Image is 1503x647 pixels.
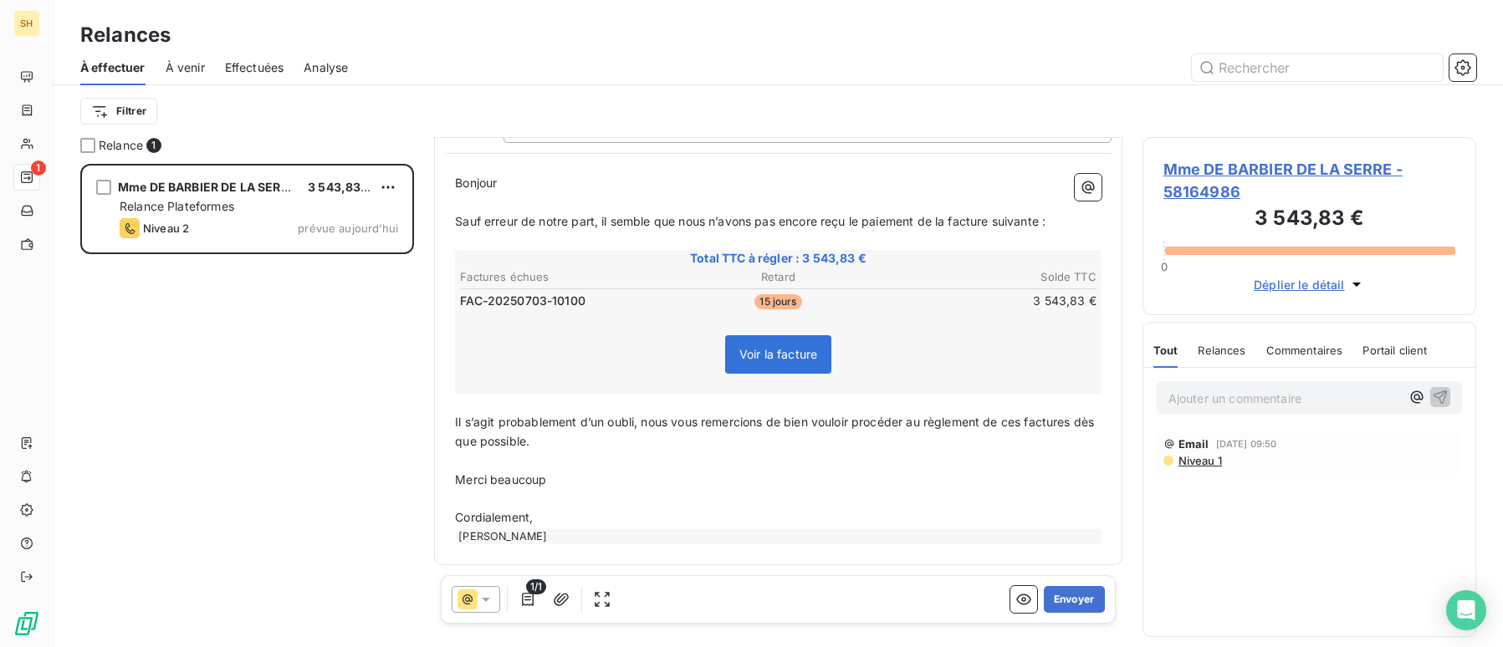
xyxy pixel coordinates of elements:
[1192,54,1443,81] input: Rechercher
[1153,344,1178,357] span: Tout
[1161,260,1168,273] span: 0
[739,347,817,361] span: Voir la facture
[118,180,296,194] span: Mme DE BARBIER DE LA SERRE
[80,20,171,50] h3: Relances
[1177,454,1222,467] span: Niveau 1
[13,164,39,191] a: 1
[1198,344,1245,357] span: Relances
[455,415,1097,448] span: Il s’agit probablement d’un oubli, nous vous remercions de bien vouloir procéder au règlement de ...
[13,10,40,37] div: SH
[1216,439,1277,449] span: [DATE] 09:50
[225,59,284,76] span: Effectuées
[458,250,1099,267] span: Total TTC à régler : 3 543,83 €
[80,98,157,125] button: Filtrer
[143,222,189,235] span: Niveau 2
[1178,437,1209,451] span: Email
[886,292,1097,310] td: 3 543,83 €
[1254,276,1345,293] span: Déplier le détail
[672,268,884,286] th: Retard
[31,160,46,176] span: 1
[460,293,585,309] span: FAC-20250703-10100
[1446,590,1486,630] div: Open Intercom Messenger
[1266,344,1343,357] span: Commentaires
[80,59,146,76] span: À effectuer
[146,138,161,153] span: 1
[455,472,546,487] span: Merci beaucoup
[1163,203,1455,237] h3: 3 543,83 €
[1044,586,1105,613] button: Envoyer
[308,180,372,194] span: 3 543,83 €
[1163,158,1455,203] span: Mme DE BARBIER DE LA SERRE - 58164986
[1249,275,1370,294] button: Déplier le détail
[455,176,497,190] span: Bonjour
[459,268,671,286] th: Factures échues
[1362,344,1427,357] span: Portail client
[298,222,398,235] span: prévue aujourd’hui
[80,164,414,647] div: grid
[304,59,348,76] span: Analyse
[526,579,546,594] span: 1/1
[886,268,1097,286] th: Solde TTC
[754,294,801,309] span: 15 jours
[455,510,533,524] span: Cordialement,
[99,137,143,154] span: Relance
[13,610,40,637] img: Logo LeanPay
[166,59,205,76] span: À venir
[455,214,1045,228] span: Sauf erreur de notre part, il semble que nous n’avons pas encore reçu le paiement de la facture s...
[120,199,234,213] span: Relance Plateformes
